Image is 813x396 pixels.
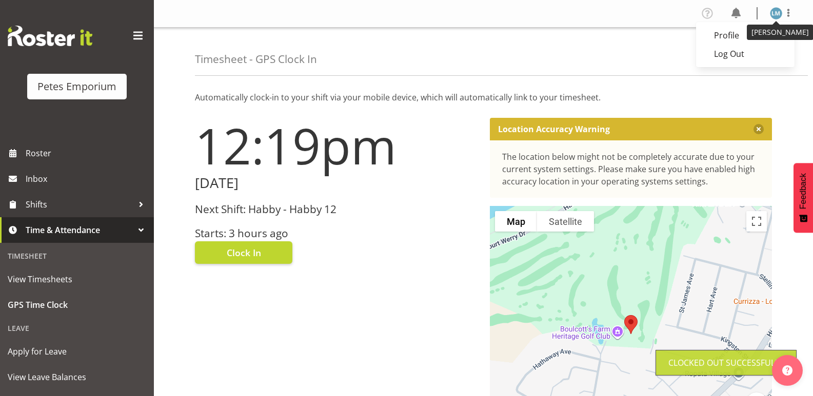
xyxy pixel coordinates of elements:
h3: Starts: 3 hours ago [195,227,478,239]
p: Automatically clock-in to your shift via your mobile device, which will automatically link to you... [195,91,772,103]
button: Clock In [195,241,292,264]
button: Feedback - Show survey [794,163,813,233]
h1: 12:19pm [195,118,478,173]
span: Apply for Leave [8,344,146,359]
div: Leave [3,318,151,339]
a: GPS Time Clock [3,292,151,318]
span: Feedback [799,173,808,209]
a: View Timesheets [3,266,151,292]
img: lianne-morete5410.jpg [770,7,782,19]
div: Clocked out Successfully [668,357,784,369]
div: The location below might not be completely accurate due to your current system settings. Please m... [502,151,760,187]
img: Rosterit website logo [8,26,92,46]
a: Log Out [696,45,795,63]
button: Toggle fullscreen view [746,211,767,232]
span: Time & Attendance [26,222,133,238]
span: View Leave Balances [8,369,146,385]
h4: Timesheet - GPS Clock In [195,53,317,65]
p: Location Accuracy Warning [498,124,610,134]
a: Profile [696,26,795,45]
a: Apply for Leave [3,339,151,364]
button: Show street map [495,211,537,232]
span: Shifts [26,197,133,212]
span: GPS Time Clock [8,297,146,312]
span: Clock In [227,246,261,259]
span: View Timesheets [8,272,146,287]
button: Close message [753,124,764,134]
span: Inbox [26,171,149,186]
div: Petes Emporium [37,79,116,94]
a: View Leave Balances [3,364,151,390]
span: Roster [26,145,149,161]
h2: [DATE] [195,175,478,191]
div: Timesheet [3,245,151,266]
button: Show satellite imagery [537,211,594,232]
h3: Next Shift: Habby - Habby 12 [195,203,478,215]
img: help-xxl-2.png [782,365,792,376]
